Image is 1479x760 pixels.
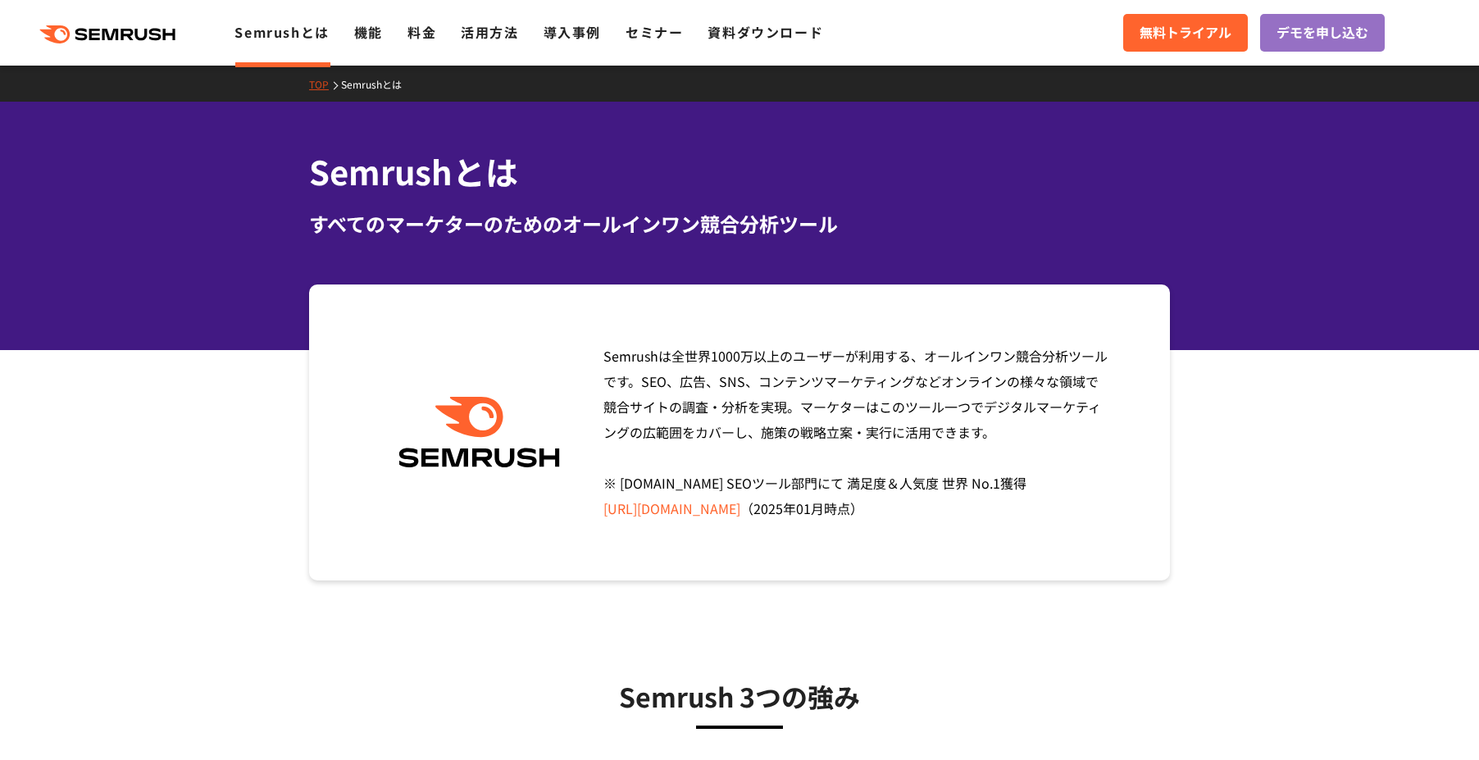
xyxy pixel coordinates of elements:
a: 導入事例 [544,22,601,42]
span: デモを申し込む [1276,22,1368,43]
div: すべてのマーケターのためのオールインワン競合分析ツール [309,209,1170,239]
a: Semrushとは [234,22,329,42]
span: Semrushは全世界1000万以上のユーザーが利用する、オールインワン競合分析ツールです。SEO、広告、SNS、コンテンツマーケティングなどオンラインの様々な領域で競合サイトの調査・分析を実現... [603,346,1108,518]
a: 無料トライアル [1123,14,1248,52]
a: 活用方法 [461,22,518,42]
a: デモを申し込む [1260,14,1385,52]
a: セミナー [626,22,683,42]
img: Semrush [390,397,568,468]
a: Semrushとは [341,77,414,91]
span: 無料トライアル [1140,22,1231,43]
a: 料金 [407,22,436,42]
a: 機能 [354,22,383,42]
h1: Semrushとは [309,148,1170,196]
a: [URL][DOMAIN_NAME] [603,498,740,518]
a: TOP [309,77,341,91]
a: 資料ダウンロード [708,22,823,42]
h3: Semrush 3つの強み [350,676,1129,717]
